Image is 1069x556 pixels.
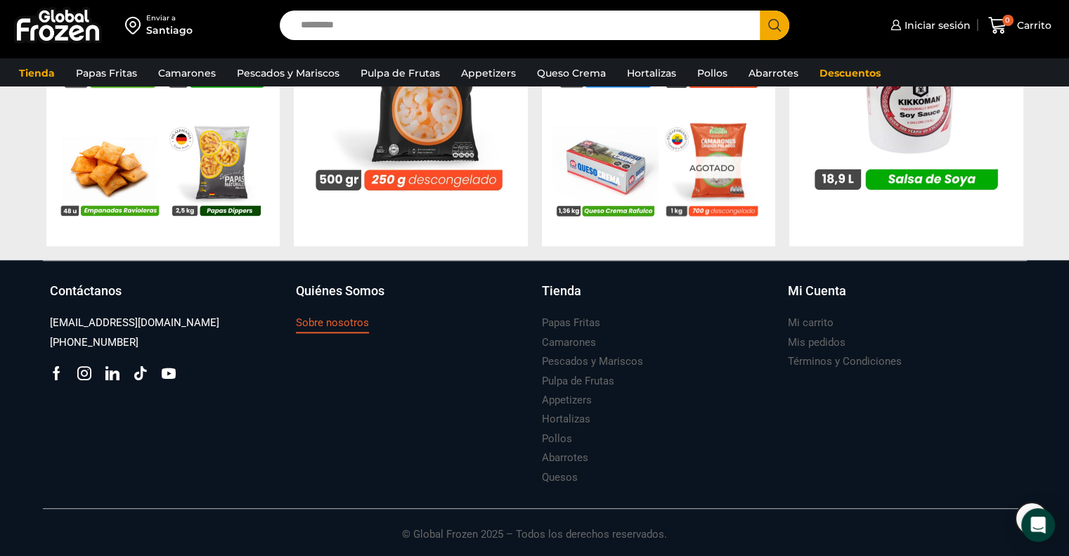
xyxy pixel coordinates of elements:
[296,313,369,332] a: Sobre nosotros
[788,282,846,300] h3: Mi Cuenta
[620,60,683,86] a: Hortalizas
[741,60,805,86] a: Abarrotes
[146,23,193,37] div: Santiago
[530,60,613,86] a: Queso Crema
[760,11,789,40] button: Search button
[151,60,223,86] a: Camarones
[454,60,523,86] a: Appetizers
[679,157,744,179] p: Agotado
[788,335,846,350] h3: Mis pedidos
[354,60,447,86] a: Pulpa de Frutas
[50,316,219,330] h3: [EMAIL_ADDRESS][DOMAIN_NAME]
[788,282,1020,314] a: Mi Cuenta
[50,333,138,352] a: [PHONE_NUMBER]
[542,374,614,389] h3: Pulpa de Frutas
[542,391,592,410] a: Appetizers
[542,313,600,332] a: Papas Fritas
[788,352,902,371] a: Términos y Condiciones
[125,13,146,37] img: address-field-icon.svg
[542,333,596,352] a: Camarones
[542,393,592,408] h3: Appetizers
[146,13,193,23] div: Enviar a
[542,316,600,330] h3: Papas Fritas
[230,60,346,86] a: Pescados y Mariscos
[542,372,614,391] a: Pulpa de Frutas
[542,432,572,446] h3: Pollos
[50,313,219,332] a: [EMAIL_ADDRESS][DOMAIN_NAME]
[985,9,1055,42] a: 0 Carrito
[542,429,572,448] a: Pollos
[542,410,590,429] a: Hortalizas
[542,282,581,300] h3: Tienda
[50,282,282,314] a: Contáctanos
[50,335,138,350] h3: [PHONE_NUMBER]
[788,354,902,369] h3: Términos y Condiciones
[1013,18,1051,32] span: Carrito
[50,282,122,300] h3: Contáctanos
[788,333,846,352] a: Mis pedidos
[43,509,1027,543] p: © Global Frozen 2025 – Todos los derechos reservados.
[1021,508,1055,542] div: Open Intercom Messenger
[1002,15,1013,26] span: 0
[12,60,62,86] a: Tienda
[542,354,643,369] h3: Pescados y Mariscos
[542,468,578,487] a: Quesos
[296,282,528,314] a: Quiénes Somos
[812,60,888,86] a: Descuentos
[542,451,588,465] h3: Abarrotes
[788,313,834,332] a: Mi carrito
[542,352,643,371] a: Pescados y Mariscos
[542,412,590,427] h3: Hortalizas
[296,316,369,330] h3: Sobre nosotros
[542,335,596,350] h3: Camarones
[542,448,588,467] a: Abarrotes
[887,11,971,39] a: Iniciar sesión
[690,60,734,86] a: Pollos
[788,316,834,330] h3: Mi carrito
[542,470,578,485] h3: Quesos
[542,282,774,314] a: Tienda
[296,282,384,300] h3: Quiénes Somos
[901,18,971,32] span: Iniciar sesión
[69,60,144,86] a: Papas Fritas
